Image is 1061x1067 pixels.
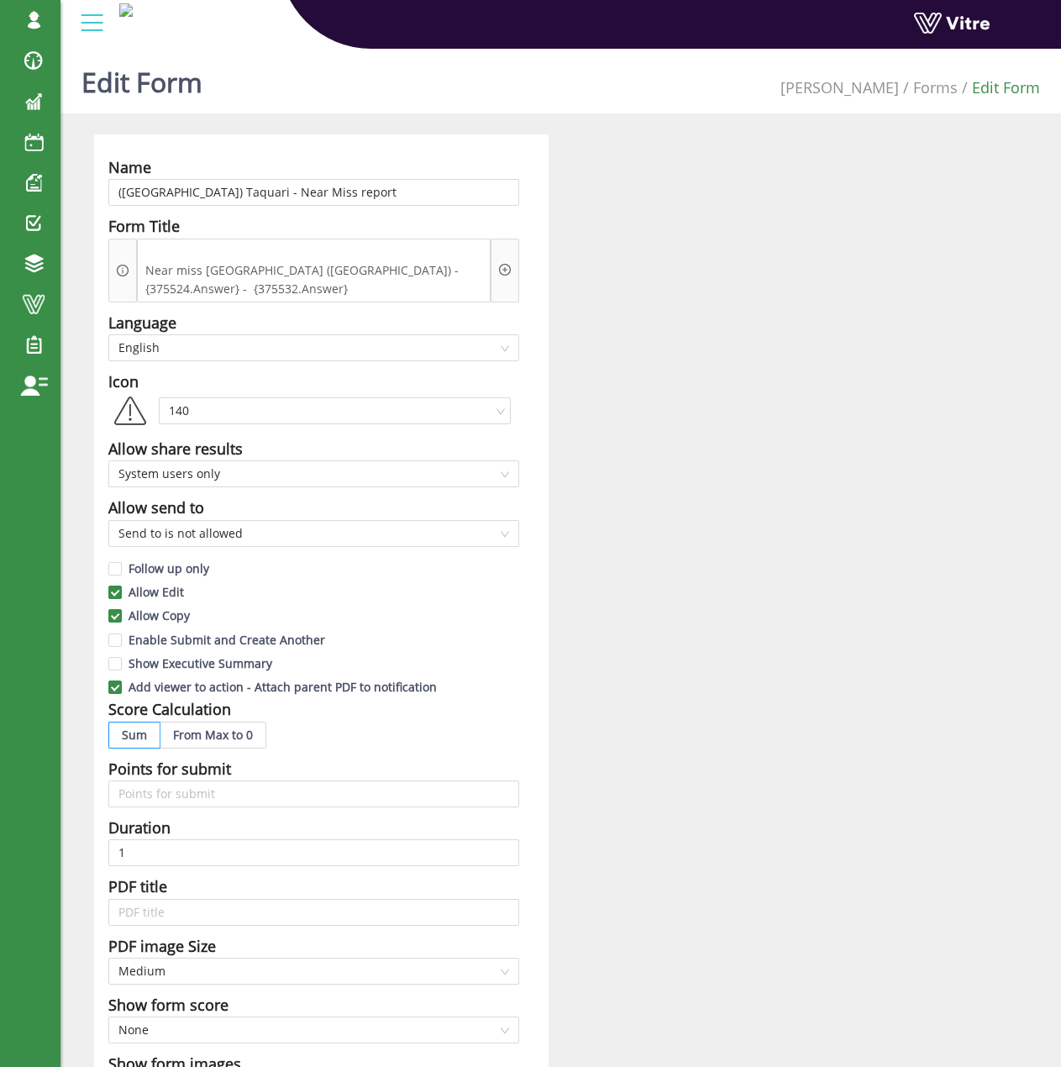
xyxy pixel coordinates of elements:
[173,727,253,743] span: From Max to 0
[108,370,139,393] div: Icon
[958,76,1040,99] li: Edit Form
[118,1017,509,1043] span: None
[118,521,509,546] span: Send to is not allowed
[141,261,486,298] span: Near miss [GEOGRAPHIC_DATA] ([GEOGRAPHIC_DATA]) - {375524.Answer} - {375532.Answer}
[108,697,231,721] div: Score Calculation
[122,655,279,671] span: Show Executive Summary
[108,179,519,206] input: Name
[81,42,202,113] h1: Edit Form
[118,461,509,486] span: System users only
[108,875,167,898] div: PDF title
[108,311,176,334] div: Language
[113,393,146,428] img: 140.png
[108,816,171,839] div: Duration
[780,77,899,97] a: [PERSON_NAME]
[122,607,197,623] span: Allow Copy
[108,993,228,1017] div: Show form score
[108,839,519,866] input: Duration
[117,265,129,276] span: info-circle
[122,560,216,576] span: Follow up only
[169,398,501,423] span: 140
[108,781,519,807] input: Points for submit
[108,757,231,781] div: Points for submit
[108,437,243,460] div: Allow share results
[108,496,204,519] div: Allow send to
[118,959,509,984] span: Medium
[122,632,332,648] span: Enable Submit and Create Another
[913,77,958,97] a: Forms
[118,335,509,360] span: English
[108,899,519,926] input: PDF title
[499,264,511,276] span: plus-circle
[108,155,151,179] div: Name
[122,679,444,695] span: Add viewer to action - Attach parent PDF to notification
[108,934,216,958] div: PDF image Size
[119,3,133,17] img: a5b1377f-0224-4781-a1bb-d04eb42a2f7a.jpg
[122,584,191,600] span: Allow Edit
[108,214,180,238] div: Form Title
[122,727,147,743] span: Sum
